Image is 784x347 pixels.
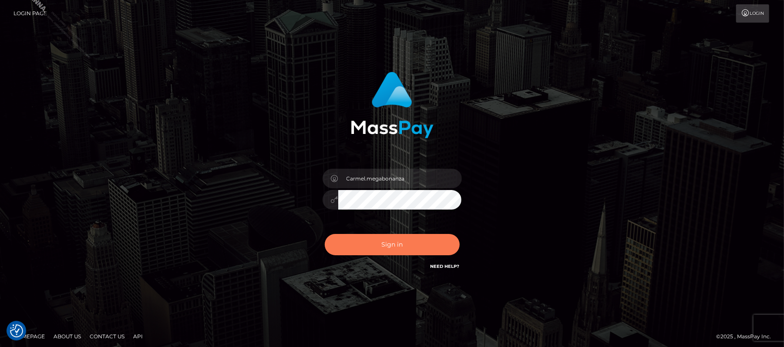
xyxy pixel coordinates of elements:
img: MassPay Login [351,72,434,138]
input: Username... [338,169,462,188]
button: Consent Preferences [10,324,23,337]
img: Revisit consent button [10,324,23,337]
a: Contact Us [86,330,128,343]
a: Login [736,4,769,23]
div: © 2025 , MassPay Inc. [716,332,777,341]
a: Login Page [13,4,47,23]
a: About Us [50,330,84,343]
a: Need Help? [431,264,460,269]
a: API [130,330,146,343]
a: Homepage [10,330,48,343]
button: Sign in [325,234,460,255]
